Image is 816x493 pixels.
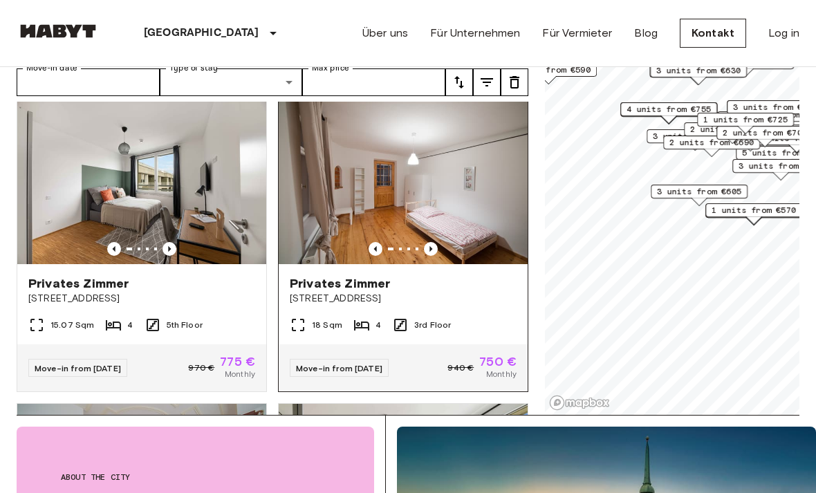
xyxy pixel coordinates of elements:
span: Monthly [486,368,517,380]
span: About the city [61,471,330,483]
span: 4 units from €755 [627,103,711,115]
input: Choose date [17,68,160,96]
button: Previous image [107,242,121,256]
span: 2 units from €925 [690,123,775,136]
div: Map marker [697,113,794,134]
span: 1 units from €725 [703,113,788,126]
label: Type of stay [169,62,218,74]
a: Für Vermieter [542,25,612,41]
img: Habyt [17,24,100,38]
div: Map marker [684,122,781,144]
span: 970 € [188,362,214,374]
a: Blog [634,25,658,41]
span: 18 Sqm [312,319,342,331]
span: 15.07 Sqm [50,319,94,331]
span: [STREET_ADDRESS] [290,292,517,306]
a: Kontakt [680,19,746,48]
div: Map marker [650,64,747,85]
div: Map marker [716,126,813,147]
div: Map marker [620,102,717,124]
img: Marketing picture of unit DE-02-023-004-01HF [17,98,266,264]
span: Move-in from [DATE] [296,363,382,373]
span: 1 units from €570 [712,204,796,216]
span: Monthly [225,368,255,380]
span: 3 units from €605 [657,185,741,198]
a: Über uns [362,25,408,41]
button: tune [473,68,501,96]
span: 4 [127,319,133,331]
button: Previous image [424,242,438,256]
a: Mapbox logo [549,395,610,411]
button: Previous image [369,242,382,256]
span: 2 units from €690 [669,136,754,149]
span: Move-in from [DATE] [35,363,121,373]
button: Previous image [163,242,176,256]
span: 3 units from €590 [506,64,591,76]
div: Map marker [705,203,802,225]
span: 775 € [220,355,255,368]
span: 5th Floor [167,319,203,331]
span: 5 units from €715 [723,112,808,124]
img: Marketing picture of unit DE-02-019-01M [279,98,528,264]
button: tune [501,68,528,96]
span: Privates Zimmer [28,275,129,292]
div: Map marker [663,136,760,157]
span: [STREET_ADDRESS] [28,292,255,306]
a: Marketing picture of unit DE-02-019-01MPrevious imagePrevious imagePrivates Zimmer[STREET_ADDRESS... [278,97,528,392]
div: Map marker [651,185,748,206]
a: Log in [768,25,799,41]
label: Max price [312,62,349,74]
a: Marketing picture of unit DE-02-023-004-01HFPrevious imagePrevious imagePrivates Zimmer[STREET_AD... [17,97,267,392]
div: Map marker [647,129,743,151]
button: tune [445,68,473,96]
div: Map marker [717,111,814,133]
label: Move-in date [26,62,77,74]
p: [GEOGRAPHIC_DATA] [144,25,259,41]
span: 4 [375,319,381,331]
a: Für Unternehmen [430,25,520,41]
span: 3 units from €785 [653,130,737,142]
div: Map marker [649,64,746,85]
span: 940 € [447,362,474,374]
span: 3 units from €630 [656,64,741,77]
span: 750 € [479,355,517,368]
span: Privates Zimmer [290,275,390,292]
div: Map marker [500,63,597,84]
span: 3rd Floor [414,319,451,331]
